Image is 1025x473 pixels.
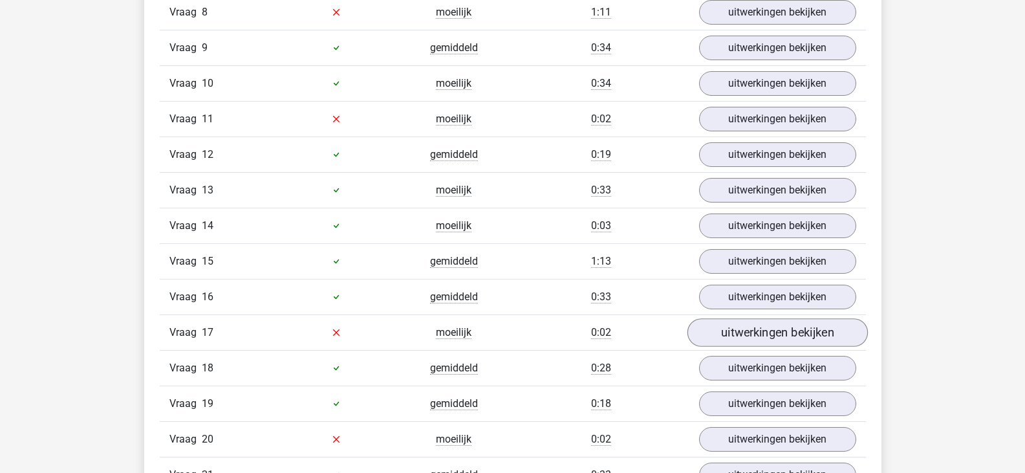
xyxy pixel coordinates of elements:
[591,6,611,19] span: 1:11
[436,77,471,90] span: moeilijk
[169,396,202,412] span: Vraag
[430,41,478,54] span: gemiddeld
[436,326,471,339] span: moeilijk
[436,219,471,232] span: moeilijk
[699,285,856,309] a: uitwerkingen bekijken
[699,142,856,167] a: uitwerkingen bekijken
[436,184,471,197] span: moeilijk
[687,318,867,347] a: uitwerkingen bekijken
[169,289,202,305] span: Vraag
[591,326,611,339] span: 0:02
[202,148,213,160] span: 12
[699,427,856,452] a: uitwerkingen bekijken
[169,254,202,269] span: Vraag
[591,184,611,197] span: 0:33
[591,433,611,446] span: 0:02
[202,184,213,196] span: 13
[699,391,856,416] a: uitwerkingen bekijken
[591,255,611,268] span: 1:13
[169,5,202,20] span: Vraag
[169,76,202,91] span: Vraag
[591,291,611,303] span: 0:33
[591,362,611,375] span: 0:28
[591,41,611,54] span: 0:34
[699,249,856,274] a: uitwerkingen bekijken
[591,219,611,232] span: 0:03
[591,148,611,161] span: 0:19
[699,214,856,238] a: uitwerkingen bekijken
[699,71,856,96] a: uitwerkingen bekijken
[169,360,202,376] span: Vraag
[430,291,478,303] span: gemiddeld
[436,433,471,446] span: moeilijk
[699,36,856,60] a: uitwerkingen bekijken
[169,147,202,162] span: Vraag
[169,40,202,56] span: Vraag
[202,41,208,54] span: 9
[202,397,213,410] span: 19
[591,397,611,410] span: 0:18
[169,218,202,234] span: Vraag
[591,77,611,90] span: 0:34
[202,255,213,267] span: 15
[202,6,208,18] span: 8
[202,362,213,374] span: 18
[430,148,478,161] span: gemiddeld
[202,113,213,125] span: 11
[699,107,856,131] a: uitwerkingen bekijken
[436,6,471,19] span: moeilijk
[430,362,478,375] span: gemiddeld
[202,291,213,303] span: 16
[699,356,856,380] a: uitwerkingen bekijken
[202,219,213,232] span: 14
[169,325,202,340] span: Vraag
[169,432,202,447] span: Vraag
[202,433,213,445] span: 20
[169,182,202,198] span: Vraag
[430,397,478,410] span: gemiddeld
[169,111,202,127] span: Vraag
[699,178,856,203] a: uitwerkingen bekijken
[436,113,471,126] span: moeilijk
[430,255,478,268] span: gemiddeld
[202,326,213,338] span: 17
[591,113,611,126] span: 0:02
[202,77,213,89] span: 10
